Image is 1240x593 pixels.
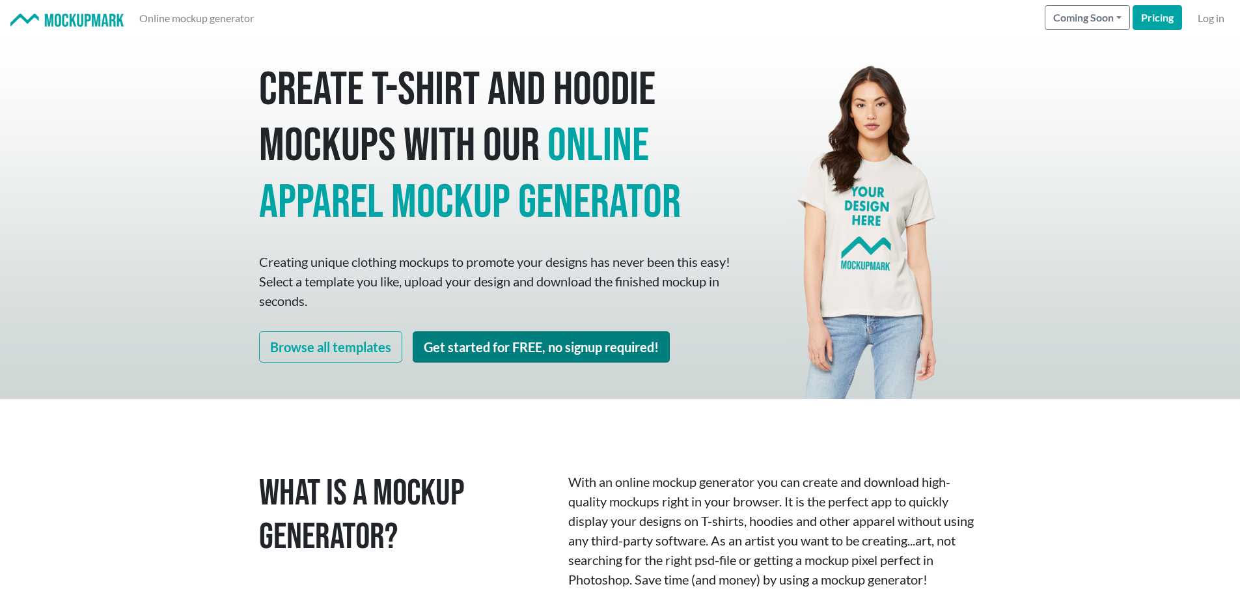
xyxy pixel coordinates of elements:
p: With an online mockup generator you can create and download high-quality mockups right in your br... [568,472,982,589]
span: online apparel mockup generator [259,118,681,230]
button: Coming Soon [1045,5,1130,30]
a: Online mockup generator [134,5,259,31]
h1: Create T-shirt and hoodie mockups with our [259,62,734,231]
a: Get started for FREE, no signup required! [413,331,670,363]
img: Mockup Mark [10,14,124,27]
a: Browse all templates [259,331,402,363]
h1: What is a Mockup Generator? [259,472,549,559]
a: Log in [1192,5,1230,31]
p: Creating unique clothing mockups to promote your designs has never been this easy! Select a templ... [259,252,734,310]
img: Mockup Mark hero - your design here [787,36,948,399]
a: Pricing [1133,5,1182,30]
